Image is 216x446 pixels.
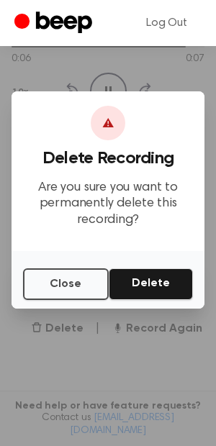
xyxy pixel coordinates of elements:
[91,106,125,140] div: ⚠
[132,6,202,40] a: Log Out
[23,268,109,300] button: Close
[14,9,96,37] a: Beep
[109,268,193,300] button: Delete
[23,180,193,229] p: Are you sure you want to permanently delete this recording?
[23,149,193,168] h3: Delete Recording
